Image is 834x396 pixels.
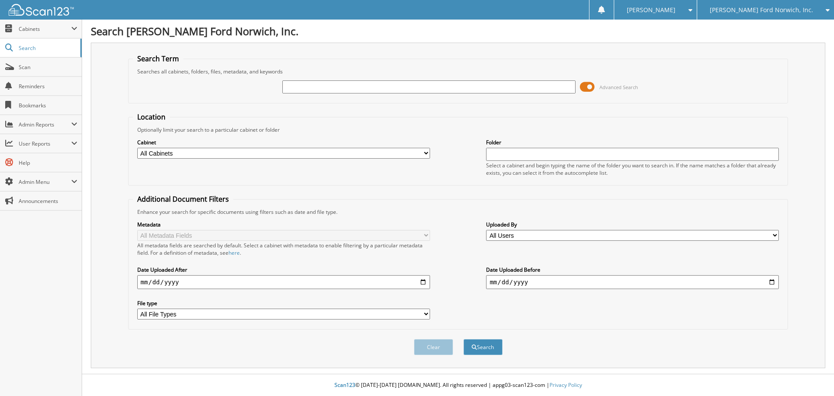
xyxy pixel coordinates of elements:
[334,381,355,389] span: Scan123
[137,299,430,307] label: File type
[710,7,813,13] span: [PERSON_NAME] Ford Norwich, Inc.
[137,275,430,289] input: start
[486,221,779,228] label: Uploaded By
[414,339,453,355] button: Clear
[137,221,430,228] label: Metadata
[19,83,77,90] span: Reminders
[486,162,779,176] div: Select a cabinet and begin typing the name of the folder you want to search in. If the name match...
[137,139,430,146] label: Cabinet
[133,54,183,63] legend: Search Term
[19,63,77,71] span: Scan
[486,139,779,146] label: Folder
[133,126,784,133] div: Optionally limit your search to a particular cabinet or folder
[9,4,74,16] img: scan123-logo-white.svg
[19,121,71,128] span: Admin Reports
[19,197,77,205] span: Announcements
[19,25,71,33] span: Cabinets
[486,266,779,273] label: Date Uploaded Before
[486,275,779,289] input: end
[133,112,170,122] legend: Location
[133,68,784,75] div: Searches all cabinets, folders, files, metadata, and keywords
[82,375,834,396] div: © [DATE]-[DATE] [DOMAIN_NAME]. All rights reserved | appg03-scan123-com |
[19,140,71,147] span: User Reports
[133,208,784,216] div: Enhance your search for specific documents using filters such as date and file type.
[599,84,638,90] span: Advanced Search
[463,339,503,355] button: Search
[19,178,71,186] span: Admin Menu
[627,7,675,13] span: [PERSON_NAME]
[137,242,430,256] div: All metadata fields are searched by default. Select a cabinet with metadata to enable filtering b...
[228,249,240,256] a: here
[549,381,582,389] a: Privacy Policy
[19,44,76,52] span: Search
[19,159,77,166] span: Help
[91,24,825,38] h1: Search [PERSON_NAME] Ford Norwich, Inc.
[19,102,77,109] span: Bookmarks
[137,266,430,273] label: Date Uploaded After
[133,194,233,204] legend: Additional Document Filters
